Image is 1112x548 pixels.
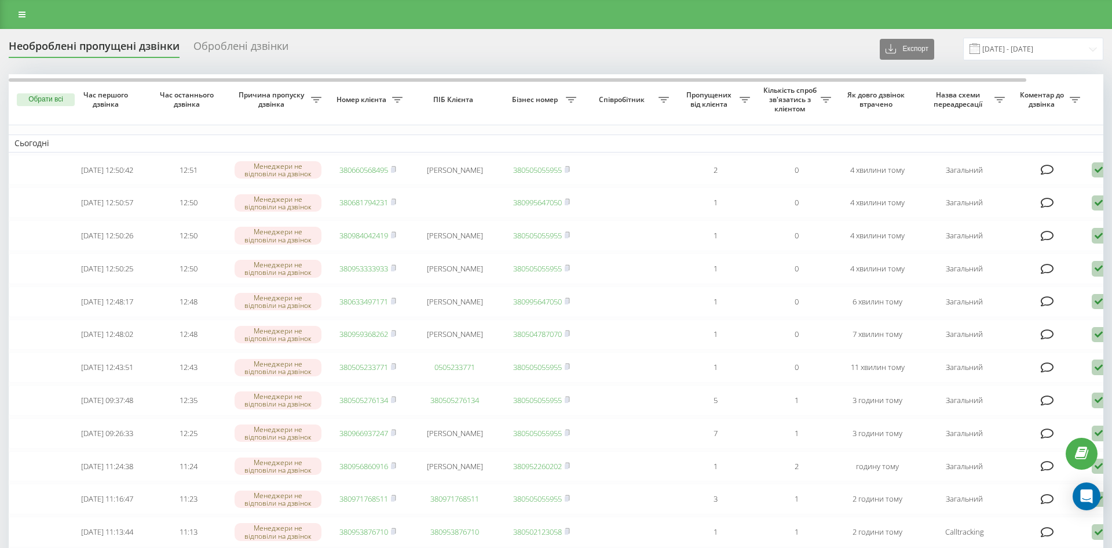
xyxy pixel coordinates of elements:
[837,484,918,514] td: 2 години тому
[918,352,1011,383] td: Загальний
[339,461,388,471] a: 380956860916
[67,352,148,383] td: [DATE] 12:43:51
[513,329,562,339] a: 380504787070
[756,155,837,186] td: 0
[339,362,388,372] a: 380505233771
[235,227,321,244] div: Менеджери не відповіли на дзвінок
[333,95,392,104] span: Номер клієнта
[918,451,1011,482] td: Загальний
[148,418,229,449] td: 12:25
[148,286,229,317] td: 12:48
[148,187,229,218] td: 12:50
[675,451,756,482] td: 1
[756,286,837,317] td: 0
[157,90,220,108] span: Час останнього дзвінка
[235,326,321,343] div: Менеджери не відповіли на дзвінок
[148,451,229,482] td: 11:24
[67,484,148,514] td: [DATE] 11:16:47
[339,197,388,208] a: 380681794231
[339,329,388,339] a: 380959368262
[235,161,321,179] div: Менеджери не відповіли на дзвінок
[148,320,229,350] td: 12:48
[675,286,756,317] td: 1
[67,451,148,482] td: [DATE] 11:24:38
[430,527,479,537] a: 380953876710
[756,451,837,482] td: 2
[408,418,501,449] td: [PERSON_NAME]
[67,187,148,218] td: [DATE] 12:50:57
[235,359,321,376] div: Менеджери не відповіли на дзвінок
[67,155,148,186] td: [DATE] 12:50:42
[148,220,229,251] td: 12:50
[756,253,837,284] td: 0
[430,493,479,504] a: 380971768511
[756,220,837,251] td: 0
[675,187,756,218] td: 1
[148,484,229,514] td: 11:23
[756,484,837,514] td: 1
[513,296,562,307] a: 380995647050
[67,320,148,350] td: [DATE] 12:48:02
[67,517,148,547] td: [DATE] 11:13:44
[67,418,148,449] td: [DATE] 09:26:33
[675,155,756,186] td: 2
[235,424,321,442] div: Менеджери не відповіли на дзвінок
[408,451,501,482] td: [PERSON_NAME]
[339,263,388,274] a: 380953333933
[235,194,321,212] div: Менеджери не відповіли на дзвінок
[918,187,1011,218] td: Загальний
[675,418,756,449] td: 7
[756,352,837,383] td: 0
[918,220,1011,251] td: Загальний
[837,418,918,449] td: 3 години тому
[148,517,229,547] td: 11:13
[339,395,388,405] a: 380505276134
[339,165,388,175] a: 380660568495
[924,90,994,108] span: Назва схеми переадресації
[148,253,229,284] td: 12:50
[756,187,837,218] td: 0
[17,93,75,106] button: Обрати всі
[675,385,756,416] td: 5
[918,253,1011,284] td: Загальний
[1073,482,1100,510] div: Open Intercom Messenger
[408,155,501,186] td: [PERSON_NAME]
[756,385,837,416] td: 1
[756,320,837,350] td: 0
[837,385,918,416] td: 3 години тому
[408,253,501,284] td: [PERSON_NAME]
[837,286,918,317] td: 6 хвилин тому
[918,517,1011,547] td: Calltracking
[837,155,918,186] td: 4 хвилини тому
[408,320,501,350] td: [PERSON_NAME]
[339,230,388,241] a: 380984042419
[837,451,918,482] td: годину тому
[675,517,756,547] td: 1
[418,95,491,104] span: ПІБ Клієнта
[148,352,229,383] td: 12:43
[513,165,562,175] a: 380505055955
[408,220,501,251] td: [PERSON_NAME]
[681,90,740,108] span: Пропущених від клієнта
[434,362,475,372] a: 0505233771
[408,286,501,317] td: [PERSON_NAME]
[918,286,1011,317] td: Загальний
[756,418,837,449] td: 1
[235,458,321,475] div: Менеджери не відповіли на дзвінок
[675,253,756,284] td: 1
[513,461,562,471] a: 380952260202
[339,428,388,438] a: 380966937247
[837,220,918,251] td: 4 хвилини тому
[67,253,148,284] td: [DATE] 12:50:25
[339,493,388,504] a: 380971768511
[430,395,479,405] a: 380505276134
[67,220,148,251] td: [DATE] 12:50:26
[507,95,566,104] span: Бізнес номер
[1016,90,1070,108] span: Коментар до дзвінка
[846,90,909,108] span: Як довго дзвінок втрачено
[918,155,1011,186] td: Загальний
[918,385,1011,416] td: Загальний
[67,286,148,317] td: [DATE] 12:48:17
[675,320,756,350] td: 1
[513,263,562,274] a: 380505055955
